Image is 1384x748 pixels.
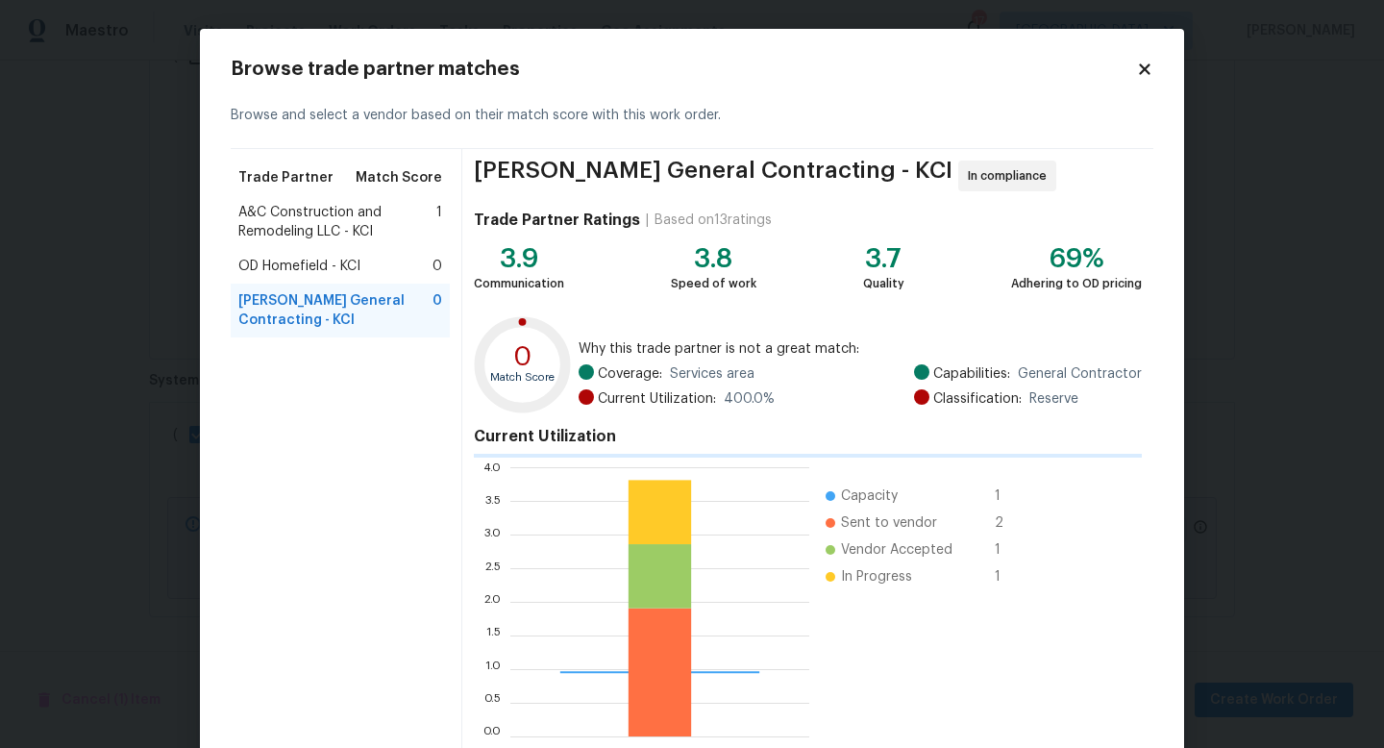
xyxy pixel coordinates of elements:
div: Quality [863,274,904,293]
text: 0.0 [482,731,501,742]
div: Browse and select a vendor based on their match score with this work order. [231,83,1153,149]
span: In Progress [841,567,912,586]
text: 3.5 [484,495,501,507]
div: Based on 13 ratings [655,211,772,230]
span: [PERSON_NAME] General Contracting - KCI [474,161,952,191]
span: 2 [995,513,1026,533]
div: 3.8 [671,249,756,268]
div: 3.7 [863,249,904,268]
text: 0 [513,343,532,370]
text: 2.0 [483,596,501,608]
div: | [640,211,655,230]
span: 0 [432,291,442,330]
span: Services area [670,364,754,384]
span: Match Score [356,168,442,187]
span: OD Homefield - KCI [238,257,360,276]
span: 1 [995,540,1026,560]
div: 69% [1011,249,1142,268]
span: Capabilities: [933,364,1010,384]
div: 3.9 [474,249,564,268]
div: Speed of work [671,274,756,293]
text: 1.0 [485,663,501,675]
text: 3.0 [483,529,501,540]
span: Vendor Accepted [841,540,952,560]
span: General Contractor [1018,364,1142,384]
span: Classification: [933,389,1022,409]
span: 1 [436,203,442,241]
span: Trade Partner [238,168,334,187]
text: 0.5 [483,697,501,709]
h4: Current Utilization [474,427,1142,446]
span: 1 [995,567,1026,586]
span: 0 [432,257,442,276]
span: Capacity [841,486,898,506]
div: Communication [474,274,564,293]
span: Reserve [1029,389,1078,409]
text: 2.5 [484,562,501,574]
span: [PERSON_NAME] General Contracting - KCI [238,291,432,330]
text: 4.0 [482,461,501,473]
span: Sent to vendor [841,513,937,533]
h4: Trade Partner Ratings [474,211,640,230]
span: 400.0 % [724,389,775,409]
span: In compliance [968,166,1054,186]
span: Why this trade partner is not a great match: [579,339,1142,359]
span: A&C Construction and Remodeling LLC - KCI [238,203,436,241]
text: Match Score [490,372,555,383]
text: 1.5 [486,630,501,641]
span: Coverage: [598,364,662,384]
span: 1 [995,486,1026,506]
span: Current Utilization: [598,389,716,409]
div: Adhering to OD pricing [1011,274,1142,293]
h2: Browse trade partner matches [231,60,1136,79]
